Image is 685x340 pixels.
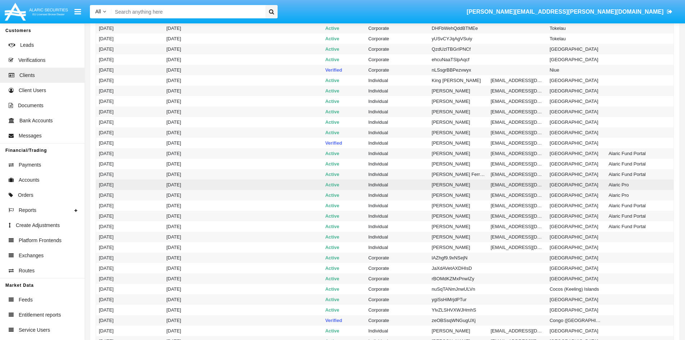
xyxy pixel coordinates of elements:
td: Individual [365,326,429,336]
td: [EMAIL_ADDRESS][DOMAIN_NAME] [488,200,547,211]
td: Corporate [365,253,429,263]
td: [DATE] [96,190,164,200]
td: [PERSON_NAME] [429,190,488,200]
td: Corporate [365,273,429,284]
td: [DATE] [164,138,253,148]
td: Active [322,211,365,221]
span: Clients [19,72,35,79]
td: Active [322,86,365,96]
td: [GEOGRAPHIC_DATA] [547,305,606,315]
td: Corporate [365,23,429,33]
td: [EMAIL_ADDRESS][DOMAIN_NAME] [488,138,547,148]
td: [DATE] [96,305,164,315]
td: [EMAIL_ADDRESS][DOMAIN_NAME] [488,159,547,169]
td: Active [322,263,365,273]
td: Tokelau [547,23,606,33]
td: Individual [365,221,429,232]
td: Verified [322,315,365,326]
td: [DATE] [164,294,253,305]
td: [DATE] [96,294,164,305]
td: ehcuNaaTSlpAqcf [429,54,488,65]
td: [DATE] [164,190,253,200]
td: Individual [365,180,429,190]
td: [DATE] [96,65,164,75]
td: Active [322,200,365,211]
td: [DATE] [96,253,164,263]
td: [DATE] [96,315,164,326]
td: [DATE] [164,54,253,65]
span: Leads [20,41,34,49]
td: [GEOGRAPHIC_DATA] [547,169,606,180]
td: [PERSON_NAME] [429,106,488,117]
td: Corporate [365,315,429,326]
td: YlvZLSHVXWJHmhS [429,305,488,315]
td: [GEOGRAPHIC_DATA] [547,148,606,159]
td: [EMAIL_ADDRESS][DOMAIN_NAME] [488,106,547,117]
td: [DATE] [96,33,164,44]
td: [EMAIL_ADDRESS][DOMAIN_NAME] [488,190,547,200]
td: [EMAIL_ADDRESS][DOMAIN_NAME] [488,211,547,221]
span: Routes [19,267,35,275]
td: [DATE] [96,273,164,284]
td: [PERSON_NAME] [429,148,488,159]
td: [DATE] [164,159,253,169]
td: [GEOGRAPHIC_DATA] [547,75,606,86]
td: King [PERSON_NAME] [429,75,488,86]
span: Create Adjustments [16,222,60,229]
td: Niue [547,65,606,75]
span: Reports [19,207,36,214]
td: yUSvCYJqAgVSuiy [429,33,488,44]
td: [PERSON_NAME] [429,96,488,106]
td: Individual [365,75,429,86]
td: Individual [365,127,429,138]
td: [GEOGRAPHIC_DATA] [547,127,606,138]
td: [GEOGRAPHIC_DATA] [547,190,606,200]
td: [EMAIL_ADDRESS][DOMAIN_NAME] [488,221,547,232]
td: [EMAIL_ADDRESS][DOMAIN_NAME] [488,180,547,190]
td: [DATE] [164,75,253,86]
td: Active [322,148,365,159]
span: Orders [18,191,33,199]
td: [GEOGRAPHIC_DATA] [547,159,606,169]
td: [DATE] [164,44,253,54]
td: [GEOGRAPHIC_DATA] [547,326,606,336]
td: Individual [365,211,429,221]
span: Entitlement reports [19,311,61,319]
td: Alaric Fund Portal [606,148,665,159]
td: [DATE] [164,273,253,284]
span: Verifications [18,56,45,64]
td: Active [322,23,365,33]
td: [PERSON_NAME] [429,232,488,242]
td: Cocos (Keeling) Islands [547,284,606,294]
td: lAZhgf9.9xNSejN [429,253,488,263]
td: [PERSON_NAME] [429,326,488,336]
span: Feeds [19,296,33,304]
td: [DATE] [96,169,164,180]
td: JaXdAVetAXDHIsD [429,263,488,273]
td: [EMAIL_ADDRESS][DOMAIN_NAME] [488,75,547,86]
input: Search [111,5,263,18]
td: [PERSON_NAME] [429,138,488,148]
td: Active [322,242,365,253]
td: Active [322,169,365,180]
td: [PERSON_NAME] FerryNotEnoughMoney [429,169,488,180]
td: [EMAIL_ADDRESS][DOMAIN_NAME] [488,169,547,180]
td: Active [322,75,365,86]
td: [DATE] [96,96,164,106]
td: Active [322,96,365,106]
td: [DATE] [96,326,164,336]
td: ygiSsHiMrjdPTur [429,294,488,305]
td: [EMAIL_ADDRESS][DOMAIN_NAME] [488,242,547,253]
td: QzdUzlTBGrIPNCf [429,44,488,54]
td: [DATE] [96,180,164,190]
td: nLSsgrBBPezvwyx [429,65,488,75]
span: Exchanges [19,252,44,259]
span: Messages [19,132,42,140]
td: zeOBSsqWNGugUXj [429,315,488,326]
td: Alaric Fund Portal [606,159,665,169]
td: Active [322,253,365,263]
td: [GEOGRAPHIC_DATA] [547,253,606,263]
td: [GEOGRAPHIC_DATA] [547,200,606,211]
td: [GEOGRAPHIC_DATA] [547,54,606,65]
td: Individual [365,117,429,127]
